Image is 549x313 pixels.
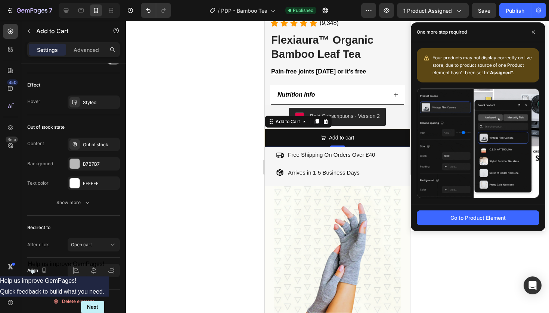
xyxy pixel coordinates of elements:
button: 1 product assigned [397,3,469,18]
div: Background [27,160,53,167]
div: FFFFFF [83,180,118,187]
strong: Nutrition Info [13,71,50,77]
img: Bold%20Subscription.png [30,91,39,100]
button: Show survey - Help us improve GemPages! [28,261,105,276]
div: Show more [56,199,91,206]
button: Go to Product Element [417,210,539,225]
p: One more step required [417,28,467,36]
span: Arrives in 1-5 Business Days [23,148,95,155]
img: gempages_565088376584144037-de4d1f07-5d47-4e98-a211-597c164de0bb.png [9,165,136,292]
p: Advanced [74,46,99,54]
p: 7 [49,6,52,15]
div: Go to Product Element [450,214,506,222]
b: “Assigned” [488,70,513,75]
button: 7 [3,3,56,18]
div: Beta [6,137,18,143]
span: Open cart [71,242,92,247]
button: Publish [499,3,531,18]
div: 450 [7,79,18,85]
div: Redirect to [27,224,50,231]
iframe: Design area [265,21,410,313]
span: Save [478,7,490,14]
div: Open Intercom Messenger [524,276,542,294]
button: Show more [27,196,120,209]
span: Free Shipping On Orders Over £40 [23,131,110,137]
div: Bold Subscriptions - Version 2 [45,91,115,99]
button: Open cart [68,238,120,251]
div: Hover [27,98,40,105]
div: Out of stock [83,141,118,148]
span: Your products may not display correctly on live store, due to product source of one Product eleme... [432,55,532,75]
div: Undo/Redo [141,3,171,18]
p: Settings [37,46,58,54]
div: Publish [506,7,524,15]
div: Out of stock state [27,124,65,131]
button: Save [472,3,496,18]
div: Effect [27,82,40,88]
div: B7B7B7 [83,161,118,168]
span: / [218,7,220,15]
div: Content [27,140,44,147]
button: Bold Subscriptions - Version 2 [24,87,121,105]
div: Add to Cart [9,97,37,104]
span: Published [293,7,313,14]
span: 1 product assigned [403,7,452,15]
span: PDP - Bamboo Tea [221,7,267,15]
div: After click [27,241,49,248]
div: Add to cart [64,112,90,122]
div: Text color [27,180,49,187]
u: Pain-free joints [DATE] or it's free [6,47,101,54]
span: Help us improve GemPages! [28,261,105,267]
div: Styled [83,99,118,106]
h2: Flexiaura™ Organic Bamboo Leaf Tea [6,12,140,41]
p: Add to Cart [36,26,100,35]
